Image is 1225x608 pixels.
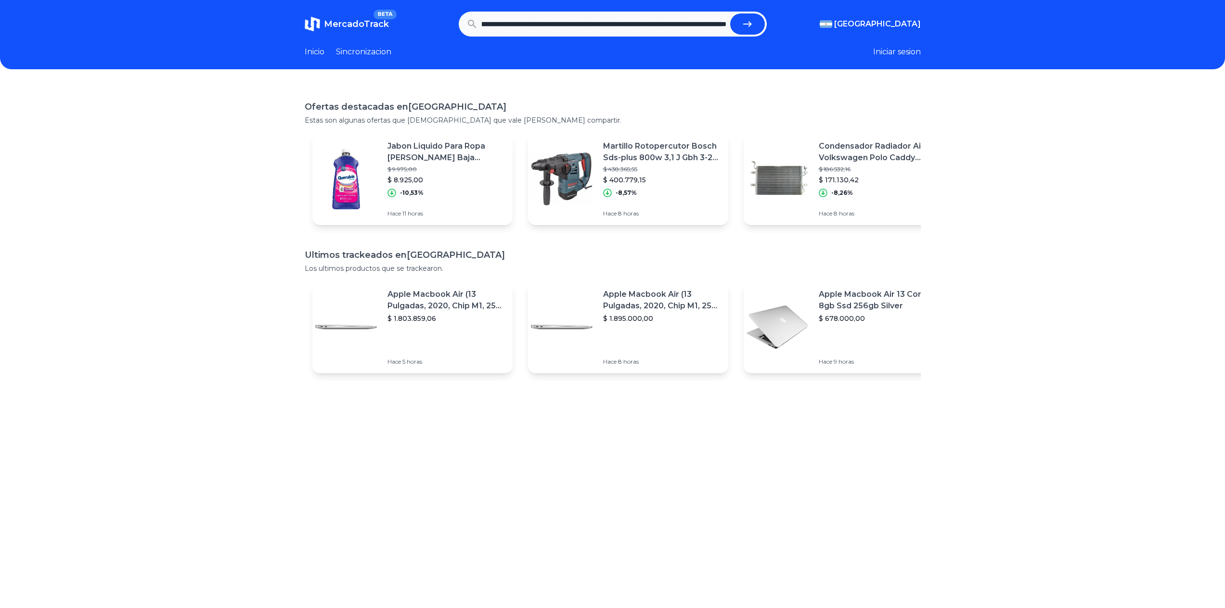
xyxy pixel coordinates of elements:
p: -10,53% [400,189,424,197]
p: Jabon Liquido Para Ropa [PERSON_NAME] Baja Espuma Botella X 3 Lts [387,140,505,164]
p: Hace 8 horas [603,358,721,366]
img: Featured image [744,145,811,213]
p: Hace 8 horas [819,210,936,217]
p: Hace 8 horas [603,210,721,217]
span: MercadoTrack [324,19,389,29]
h1: Ultimos trackeados en [GEOGRAPHIC_DATA] [305,248,921,262]
a: Featured imageApple Macbook Air (13 Pulgadas, 2020, Chip M1, 256 Gb De Ssd, 8 Gb De Ram) - Plata$... [312,281,513,373]
p: $ 8.925,00 [387,175,505,185]
p: Estas son algunas ofertas que [DEMOGRAPHIC_DATA] que vale [PERSON_NAME] compartir. [305,115,921,125]
span: [GEOGRAPHIC_DATA] [834,18,921,30]
a: Inicio [305,46,324,58]
p: $ 1.803.859,06 [387,314,505,323]
img: Featured image [528,145,595,213]
p: $ 400.779,15 [603,175,721,185]
a: MercadoTrackBETA [305,16,389,32]
p: Apple Macbook Air 13 Core I5 8gb Ssd 256gb Silver [819,289,936,312]
p: $ 9.975,00 [387,165,505,173]
img: Featured image [744,293,811,361]
img: Argentina [820,20,832,28]
a: Sincronizacion [336,46,391,58]
a: Featured imageCondensador Radiador Aire Volkswagen Polo Caddy Original$ 186.532,16$ 171.130,42-8,... [744,133,944,225]
a: Featured imageMartillo Rotopercutor Bosch Sds-plus 800w 3,1 J Gbh 3-28 Dre$ 438.365,55$ 400.779,1... [528,133,728,225]
button: Iniciar sesion [873,46,921,58]
p: $ 438.365,55 [603,165,721,173]
img: Featured image [312,293,380,361]
p: Hace 5 horas [387,358,505,366]
p: -8,26% [831,189,853,197]
p: Los ultimos productos que se trackearon. [305,264,921,273]
p: Apple Macbook Air (13 Pulgadas, 2020, Chip M1, 256 Gb De Ssd, 8 Gb De Ram) - Plata [387,289,505,312]
p: Apple Macbook Air (13 Pulgadas, 2020, Chip M1, 256 Gb De Ssd, 8 Gb De Ram) - Plata [603,289,721,312]
button: [GEOGRAPHIC_DATA] [820,18,921,30]
span: BETA [374,10,396,19]
a: Featured imageApple Macbook Air (13 Pulgadas, 2020, Chip M1, 256 Gb De Ssd, 8 Gb De Ram) - Plata$... [528,281,728,373]
p: Condensador Radiador Aire Volkswagen Polo Caddy Original [819,140,936,164]
a: Featured imageApple Macbook Air 13 Core I5 8gb Ssd 256gb Silver$ 678.000,00Hace 9 horas [744,281,944,373]
p: $ 186.532,16 [819,165,936,173]
p: Hace 11 horas [387,210,505,217]
h1: Ofertas destacadas en [GEOGRAPHIC_DATA] [305,100,921,114]
p: $ 1.895.000,00 [603,314,721,323]
img: Featured image [528,293,595,361]
p: $ 171.130,42 [819,175,936,185]
p: -8,57% [616,189,637,197]
p: $ 678.000,00 [819,314,936,323]
img: Featured image [312,145,380,213]
p: Hace 9 horas [819,358,936,366]
img: MercadoTrack [305,16,320,32]
p: Martillo Rotopercutor Bosch Sds-plus 800w 3,1 J Gbh 3-28 Dre [603,140,721,164]
a: Featured imageJabon Liquido Para Ropa [PERSON_NAME] Baja Espuma Botella X 3 Lts$ 9.975,00$ 8.925,... [312,133,513,225]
